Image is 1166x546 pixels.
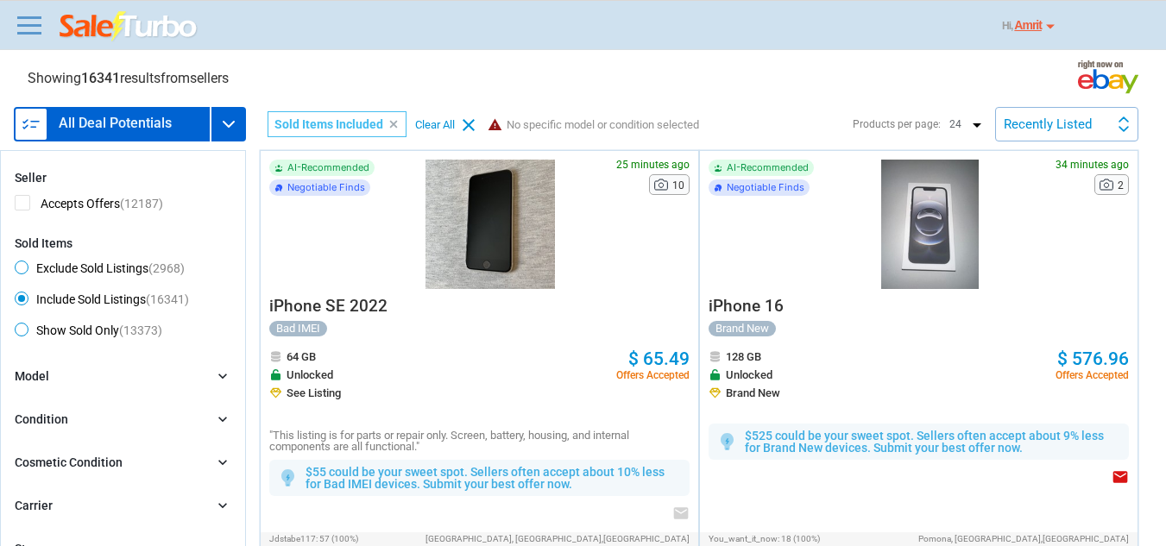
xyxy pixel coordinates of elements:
[15,171,231,185] div: Seller
[1056,370,1129,380] span: Offers Accepted
[269,534,318,543] span: jdstabe117:
[1057,348,1129,369] span: $ 576.96
[15,411,68,430] div: Condition
[616,370,690,380] span: Offers Accepted
[388,118,400,130] i: clear
[628,350,690,368] a: $ 65.49
[287,163,369,173] span: AI-Recommended
[415,119,455,130] div: Clear All
[161,70,229,86] span: from sellers
[269,301,388,314] a: iPhone SE 2022
[146,292,189,306] span: (16341)
[287,351,316,362] span: 64 GB
[1057,350,1129,368] a: $ 576.96
[726,387,780,399] span: Brand New
[709,296,784,316] span: iPhone 16
[81,70,120,86] span: 16341
[1056,160,1129,170] span: 34 minutes ago
[458,115,479,135] i: clear
[853,119,941,129] div: Products per page:
[306,466,681,490] p: $55 could be your sweet spot. Sellers often accept about 10% less for Bad IMEI devices. Submit yo...
[425,535,690,543] span: [GEOGRAPHIC_DATA], [GEOGRAPHIC_DATA],[GEOGRAPHIC_DATA]
[15,292,189,312] span: Include Sold Listings
[781,534,820,543] span: 18 (100%)
[120,197,163,210] span: (12187)
[1014,18,1042,32] u: Amrit
[709,301,784,314] a: iPhone 16
[15,195,163,217] span: Accepts Offers
[59,116,172,130] h3: All Deal Potentials
[672,505,690,522] i: email
[709,534,779,543] span: you_want_it_now:
[28,72,229,85] div: Showing results
[628,348,690,369] span: $ 65.49
[945,114,980,135] p: 24
[727,183,804,192] span: Negotiable Finds
[488,117,502,132] i: warning
[214,454,231,471] i: chevron_right
[745,430,1120,454] p: $525 could be your sweet spot. Sellers often accept about 9% less for Brand New devices. Submit y...
[214,497,231,514] i: chevron_right
[672,180,684,191] span: 10
[269,321,327,336] div: Bad IMEI
[119,323,162,337] span: (13373)
[287,369,333,380] span: Unlocked
[1118,180,1124,191] span: 2
[1112,468,1129,486] i: email
[15,323,162,343] span: Show Sold Only
[319,534,358,543] span: 57 (100%)
[15,497,53,516] div: Carrier
[616,160,690,170] span: 25 minutes ago
[148,261,185,275] span: (2968)
[726,351,761,362] span: 128 GB
[287,387,341,399] span: See Listing
[15,454,123,473] div: Cosmetic Condition
[60,11,199,42] img: saleturbo.com - Online Deals and Discount Coupons
[274,117,383,131] span: Sold Items Included
[15,260,185,281] span: Exclude Sold Listings
[507,119,699,130] span: No specific model or condition selected
[214,411,231,428] i: chevron_right
[214,367,231,385] i: chevron_right
[1004,118,1092,131] div: Recently Listed
[918,535,1129,543] span: Pomona, [GEOGRAPHIC_DATA],[GEOGRAPHIC_DATA]
[15,367,49,386] div: Model
[709,321,776,336] div: Brand New
[726,369,772,380] span: Unlocked
[269,296,388,316] span: iPhone SE 2022
[727,163,809,173] span: AI-Recommended
[1002,10,1068,49] div: Hi,
[269,430,690,452] p: "This listing is for parts or repair only. Screen, battery, housing, and internal components are ...
[287,183,365,192] span: Negotiable Finds
[15,236,231,250] div: Sold Items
